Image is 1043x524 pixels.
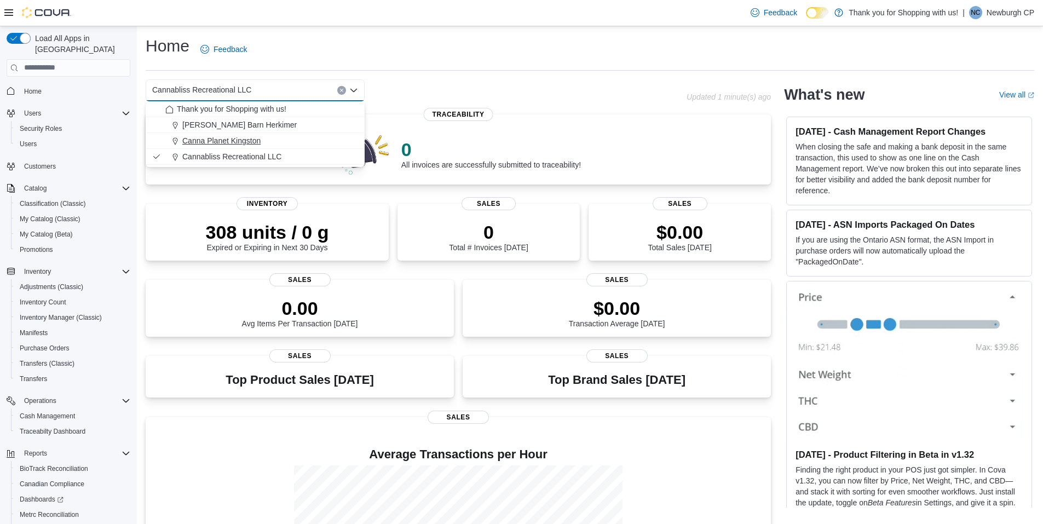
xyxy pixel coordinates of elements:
[401,139,581,160] p: 0
[687,93,771,101] p: Updated 1 minute(s) ago
[963,6,965,19] p: |
[2,83,135,99] button: Home
[15,462,130,475] span: BioTrack Reconciliation
[20,160,60,173] a: Customers
[15,137,41,151] a: Users
[20,107,45,120] button: Users
[11,242,135,257] button: Promotions
[15,410,130,423] span: Cash Management
[796,449,1023,460] h3: [DATE] - Product Filtering in Beta in v1.32
[20,375,47,383] span: Transfers
[177,103,286,114] span: Thank you for Shopping with us!
[20,283,83,291] span: Adjustments (Classic)
[15,311,106,324] a: Inventory Manager (Classic)
[15,280,130,293] span: Adjustments (Classic)
[337,86,346,95] button: Clear input
[796,234,1023,267] p: If you are using the Ontario ASN format, the ASN Import in purchase orders will now automatically...
[796,464,1023,519] p: Finding the right product in your POS just got simpler. In Cova v1.32, you can now filter by Pric...
[868,498,916,507] em: Beta Features
[15,228,130,241] span: My Catalog (Beta)
[20,298,66,307] span: Inventory Count
[182,151,281,162] span: Cannabliss Recreational LLC
[11,476,135,492] button: Canadian Compliance
[20,495,64,504] span: Dashboards
[746,2,802,24] a: Feedback
[20,124,62,133] span: Security Roles
[20,464,88,473] span: BioTrack Reconciliation
[24,162,56,171] span: Customers
[796,141,1023,196] p: When closing the safe and making a bank deposit in the same transaction, this used to show as one...
[424,108,493,121] span: Traceability
[15,462,93,475] a: BioTrack Reconciliation
[31,33,130,55] span: Load All Apps in [GEOGRAPHIC_DATA]
[146,149,365,165] button: Cannabliss Recreational LLC
[11,325,135,341] button: Manifests
[2,264,135,279] button: Inventory
[15,280,88,293] a: Adjustments (Classic)
[349,86,358,95] button: Close list of options
[20,480,84,488] span: Canadian Compliance
[182,119,297,130] span: [PERSON_NAME] Barn Herkimer
[206,221,329,252] div: Expired or Expiring in Next 30 Days
[15,197,130,210] span: Classification (Classic)
[806,7,829,19] input: Dark Mode
[20,359,74,368] span: Transfers (Classic)
[15,410,79,423] a: Cash Management
[206,221,329,243] p: 308 units / 0 g
[20,313,102,322] span: Inventory Manager (Classic)
[15,508,83,521] a: Metrc Reconciliation
[11,196,135,211] button: Classification (Classic)
[20,510,79,519] span: Metrc Reconciliation
[15,212,85,226] a: My Catalog (Classic)
[11,121,135,136] button: Security Roles
[569,297,665,319] p: $0.00
[15,372,130,385] span: Transfers
[20,230,73,239] span: My Catalog (Beta)
[2,106,135,121] button: Users
[11,341,135,356] button: Purchase Orders
[999,90,1034,99] a: View allExternal link
[11,310,135,325] button: Inventory Manager (Classic)
[15,311,130,324] span: Inventory Manager (Classic)
[653,197,707,210] span: Sales
[20,182,51,195] button: Catalog
[152,83,251,96] span: Cannabliss Recreational LLC
[2,393,135,408] button: Operations
[449,221,528,252] div: Total # Invoices [DATE]
[24,449,47,458] span: Reports
[182,135,261,146] span: Canna Planet Kingston
[15,342,74,355] a: Purchase Orders
[196,38,251,60] a: Feedback
[15,342,130,355] span: Purchase Orders
[20,447,130,460] span: Reports
[449,221,528,243] p: 0
[11,507,135,522] button: Metrc Reconciliation
[20,265,55,278] button: Inventory
[11,211,135,227] button: My Catalog (Classic)
[428,411,489,424] span: Sales
[11,136,135,152] button: Users
[11,279,135,295] button: Adjustments (Classic)
[15,137,130,151] span: Users
[11,227,135,242] button: My Catalog (Beta)
[11,356,135,371] button: Transfers (Classic)
[15,493,130,506] span: Dashboards
[796,126,1023,137] h3: [DATE] - Cash Management Report Changes
[20,85,46,98] a: Home
[20,182,130,195] span: Catalog
[146,133,365,149] button: Canna Planet Kingston
[24,87,42,96] span: Home
[11,424,135,439] button: Traceabilty Dashboard
[569,297,665,328] div: Transaction Average [DATE]
[11,295,135,310] button: Inventory Count
[11,408,135,424] button: Cash Management
[15,425,130,438] span: Traceabilty Dashboard
[15,122,66,135] a: Security Roles
[849,6,958,19] p: Thank you for Shopping with us!
[20,84,130,98] span: Home
[784,86,865,103] h2: What's new
[15,243,57,256] a: Promotions
[15,508,130,521] span: Metrc Reconciliation
[648,221,711,243] p: $0.00
[1028,92,1034,99] svg: External link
